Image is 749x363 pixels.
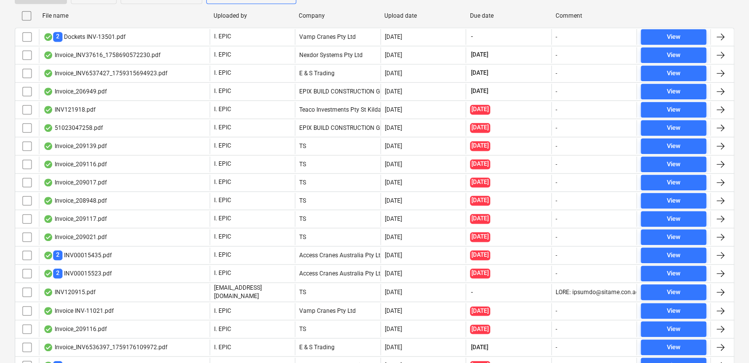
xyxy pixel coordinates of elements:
span: [DATE] [470,306,490,316]
div: OCR finished [43,69,53,77]
div: - [556,70,557,77]
button: View [641,247,706,263]
button: View [641,321,706,337]
div: OCR finished [43,88,53,95]
div: [DATE] [385,344,402,351]
button: View [641,84,706,99]
div: View [666,305,680,317]
div: OCR finished [43,160,53,168]
div: OCR finished [43,124,53,132]
p: I. EPIC [214,269,231,277]
div: Invoice_209017.pdf [43,179,107,186]
button: View [641,156,706,172]
div: OCR finished [43,33,53,41]
div: [DATE] [385,289,402,296]
div: Invoice_206949.pdf [43,88,107,95]
div: Invoice_209139.pdf [43,142,107,150]
div: View [666,324,680,335]
span: [DATE] [470,87,489,95]
div: View [666,122,680,134]
div: - [556,88,557,95]
div: View [666,86,680,97]
div: INV00015435.pdf [43,250,112,260]
div: OCR finished [43,288,53,296]
div: INV120915.pdf [43,288,95,296]
span: [DATE] [470,141,490,151]
div: TS [295,229,380,245]
div: View [666,213,680,225]
div: INV00015523.pdf [43,269,112,278]
div: - [556,106,557,113]
div: TS [295,156,380,172]
div: - [556,143,557,150]
p: I. EPIC [214,105,231,114]
p: I. EPIC [214,325,231,333]
div: EPIX BUILD CONSTRUCTION GROUP PTY LTD [295,120,380,136]
div: View [666,195,680,207]
div: TS [295,138,380,154]
div: [DATE] [385,215,402,222]
span: - [470,32,474,41]
button: View [641,138,706,154]
div: [DATE] [385,88,402,95]
div: Invoice_208948.pdf [43,197,107,205]
button: View [641,303,706,319]
div: - [556,161,557,168]
div: View [666,342,680,353]
div: File name [42,12,205,19]
div: - [556,52,557,59]
div: E & S Trading [295,65,380,81]
button: View [641,175,706,190]
div: View [666,31,680,43]
span: 2 [53,269,62,278]
button: View [641,284,706,300]
p: I. EPIC [214,51,231,59]
div: Upload date [384,12,462,19]
button: View [641,229,706,245]
div: Due date [470,12,548,19]
div: Dockets INV-13501.pdf [43,32,125,41]
div: View [666,159,680,170]
div: [DATE] [385,307,402,314]
div: - [556,234,557,241]
div: [DATE] [385,197,402,204]
span: [DATE] [470,250,490,260]
div: Invoice_209021.pdf [43,233,107,241]
div: Chat Widget [700,316,749,363]
div: [DATE] [385,270,402,277]
div: View [666,250,680,261]
div: [DATE] [385,124,402,131]
div: E & S Trading [295,339,380,355]
div: - [556,326,557,333]
span: [DATE] [470,178,490,187]
p: I. EPIC [214,32,231,41]
span: [DATE] [470,159,490,169]
button: View [641,29,706,45]
div: Access Cranes Australia Pty Ltd [295,247,380,263]
div: TS [295,193,380,209]
p: I. EPIC [214,178,231,186]
div: [DATE] [385,52,402,59]
div: [DATE] [385,161,402,168]
p: I. EPIC [214,123,231,132]
span: [DATE] [470,269,490,278]
div: View [666,141,680,152]
div: Invoice_INV6536397_1759176109972.pdf [43,343,167,351]
div: OCR finished [43,51,53,59]
button: View [641,193,706,209]
div: - [556,252,557,259]
div: - [556,307,557,314]
span: [DATE] [470,69,489,77]
div: Vamp Cranes Pty Ltd [295,29,380,45]
span: - [470,288,474,297]
div: OCR finished [43,179,53,186]
div: OCR finished [43,215,53,223]
div: View [666,50,680,61]
div: View [666,104,680,116]
button: View [641,102,706,118]
div: Vamp Cranes Pty Ltd [295,303,380,319]
p: I. EPIC [214,142,231,150]
button: View [641,47,706,63]
button: View [641,211,706,227]
p: I. EPIC [214,214,231,223]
